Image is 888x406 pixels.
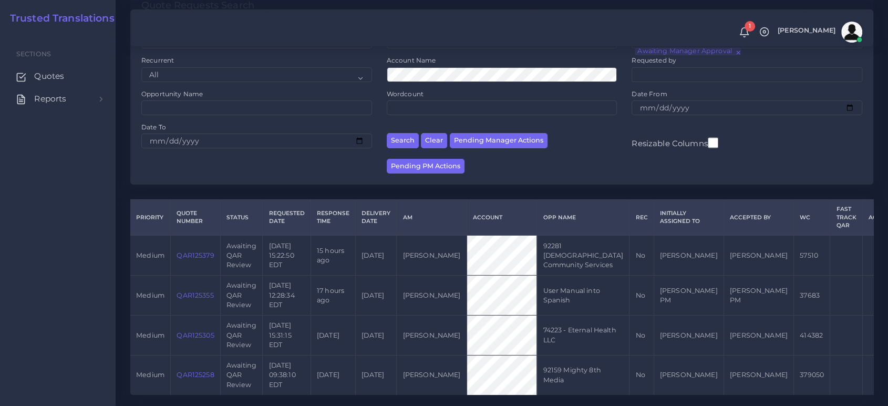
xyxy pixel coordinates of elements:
[220,316,263,356] td: Awaiting QAR Review
[793,200,830,236] th: WC
[3,13,115,25] a: Trusted Translations
[220,276,263,316] td: Awaiting QAR Review
[654,235,724,275] td: [PERSON_NAME]
[735,27,753,38] a: 1
[387,89,424,98] label: Wordcount
[220,200,263,236] th: Status
[793,316,830,356] td: 414382
[130,200,171,236] th: Priority
[136,291,164,299] span: medium
[629,276,654,316] td: No
[537,356,629,395] td: 92159 Mighty 8th Media
[16,50,51,58] span: Sections
[537,276,629,316] td: User Manual into Spanish
[387,56,436,65] label: Account Name
[136,251,164,259] span: medium
[356,356,397,395] td: [DATE]
[654,276,724,316] td: [PERSON_NAME] PM
[745,21,755,32] span: 1
[421,133,447,148] button: Clear
[629,235,654,275] td: No
[467,200,537,236] th: Account
[397,200,467,236] th: AM
[356,200,397,236] th: Delivery Date
[34,70,64,82] span: Quotes
[136,331,164,339] span: medium
[220,356,263,395] td: Awaiting QAR Review
[830,200,862,236] th: Fast Track QAR
[141,123,166,131] label: Date To
[311,316,355,356] td: [DATE]
[263,235,311,275] td: [DATE] 15:22:50 EDT
[263,356,311,395] td: [DATE] 09:38:10 EDT
[34,93,66,105] span: Reports
[778,27,835,34] span: [PERSON_NAME]
[8,65,108,87] a: Quotes
[263,316,311,356] td: [DATE] 15:31:15 EDT
[629,200,654,236] th: REC
[654,356,724,395] td: [PERSON_NAME]
[356,276,397,316] td: [DATE]
[141,89,203,98] label: Opportunity Name
[537,235,629,275] td: 92281 [DEMOGRAPHIC_DATA] Community Services
[724,276,793,316] td: [PERSON_NAME] PM
[397,316,467,356] td: [PERSON_NAME]
[177,331,214,339] a: QAR125305
[793,356,830,395] td: 379050
[397,276,467,316] td: [PERSON_NAME]
[654,200,724,236] th: Initially Assigned to
[654,316,724,356] td: [PERSON_NAME]
[537,316,629,356] td: 74223 - Eternal Health LLC
[311,235,355,275] td: 15 hours ago
[397,235,467,275] td: [PERSON_NAME]
[537,200,629,236] th: Opp Name
[356,235,397,275] td: [DATE]
[311,276,355,316] td: 17 hours ago
[387,159,464,174] button: Pending PM Actions
[263,200,311,236] th: Requested Date
[171,200,221,236] th: Quote Number
[635,48,740,55] li: Awaiting Manager Approval
[724,235,793,275] td: [PERSON_NAME]
[629,316,654,356] td: No
[220,235,263,275] td: Awaiting QAR Review
[708,136,718,149] input: Resizable Columns
[724,356,793,395] td: [PERSON_NAME]
[724,316,793,356] td: [PERSON_NAME]
[356,316,397,356] td: [DATE]
[841,22,862,43] img: avatar
[772,22,866,43] a: [PERSON_NAME]avatar
[450,133,548,148] button: Pending Manager Actions
[8,88,108,110] a: Reports
[632,136,718,149] label: Resizable Columns
[793,235,830,275] td: 57510
[311,356,355,395] td: [DATE]
[311,200,355,236] th: Response Time
[387,133,419,148] button: Search
[793,276,830,316] td: 37683
[397,356,467,395] td: [PERSON_NAME]
[136,371,164,379] span: medium
[632,89,667,98] label: Date From
[632,56,676,65] label: Requested by
[177,291,213,299] a: QAR125355
[177,251,214,259] a: QAR125379
[263,276,311,316] td: [DATE] 12:28:34 EDT
[141,56,174,65] label: Recurrent
[177,371,214,379] a: QAR125258
[724,200,793,236] th: Accepted by
[629,356,654,395] td: No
